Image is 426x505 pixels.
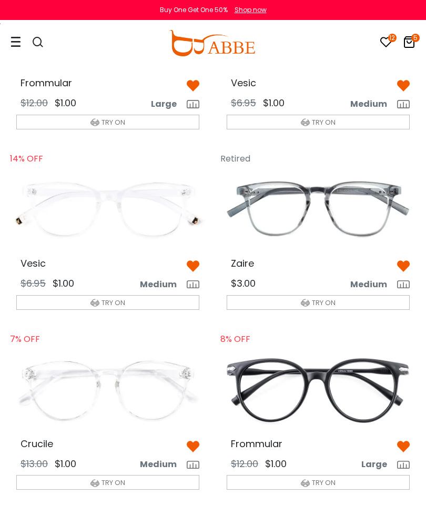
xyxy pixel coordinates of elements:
span: TRY ON [102,117,125,127]
span: $1.00 [55,457,76,470]
span: $6.95 [21,277,46,290]
a: Shop now [229,5,267,14]
div: 7% OFF [10,327,63,354]
span: Medium [350,98,395,110]
img: size ruler [397,280,410,289]
button: TRY ON [227,115,410,129]
img: tryon [301,479,310,488]
img: belike_btn.png [187,260,199,272]
div: Retired [220,146,273,174]
img: belike_btn.png [187,79,199,92]
span: $1.00 [53,277,74,290]
img: tryon [301,298,310,307]
span: TRY ON [312,298,336,308]
span: $1.00 [55,96,76,109]
span: $1.00 [265,457,287,470]
img: tryon [90,479,99,488]
img: size ruler [187,280,199,289]
img: belike_btn.png [187,440,199,453]
img: size ruler [397,100,410,108]
span: Medium [140,278,185,291]
button: TRY ON [227,295,410,310]
span: Frommular [231,437,282,450]
span: $13.00 [21,457,48,470]
span: $12.00 [21,96,48,109]
div: Shop now [235,5,267,15]
button: TRY ON [16,115,199,129]
button: TRY ON [227,475,410,490]
div: 14% OFF [10,146,63,174]
span: Frommular [21,76,72,89]
div: Buy One Get One 50% [160,5,228,15]
span: Zaire [231,257,254,270]
img: abbeglasses.com [169,30,255,56]
span: TRY ON [102,298,125,308]
span: $3.00 [231,277,256,290]
span: TRY ON [312,117,336,127]
img: tryon [90,298,99,307]
a: 5 [403,38,415,50]
span: Large [361,458,395,471]
img: size ruler [397,461,410,469]
span: TRY ON [312,478,336,488]
span: $1.00 [263,96,285,109]
span: Large [151,98,185,110]
span: Medium [350,278,395,291]
i: 5 [411,34,420,42]
img: belike_btn.png [397,260,410,272]
span: Crucile [21,437,53,450]
img: belike_btn.png [397,440,410,453]
span: TRY ON [102,478,125,488]
img: size ruler [187,100,199,108]
span: $6.95 [231,96,256,109]
span: Vesic [21,257,46,270]
span: Medium [140,458,185,471]
i: 12 [388,34,397,42]
img: tryon [301,118,310,127]
img: size ruler [187,461,199,469]
span: Vesic [231,76,256,89]
img: belike_btn.png [397,79,410,92]
div: 8% OFF [220,327,273,354]
img: tryon [90,118,99,127]
button: TRY ON [16,475,199,490]
button: TRY ON [16,295,199,310]
span: $12.00 [231,457,258,470]
a: 12 [380,38,392,50]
